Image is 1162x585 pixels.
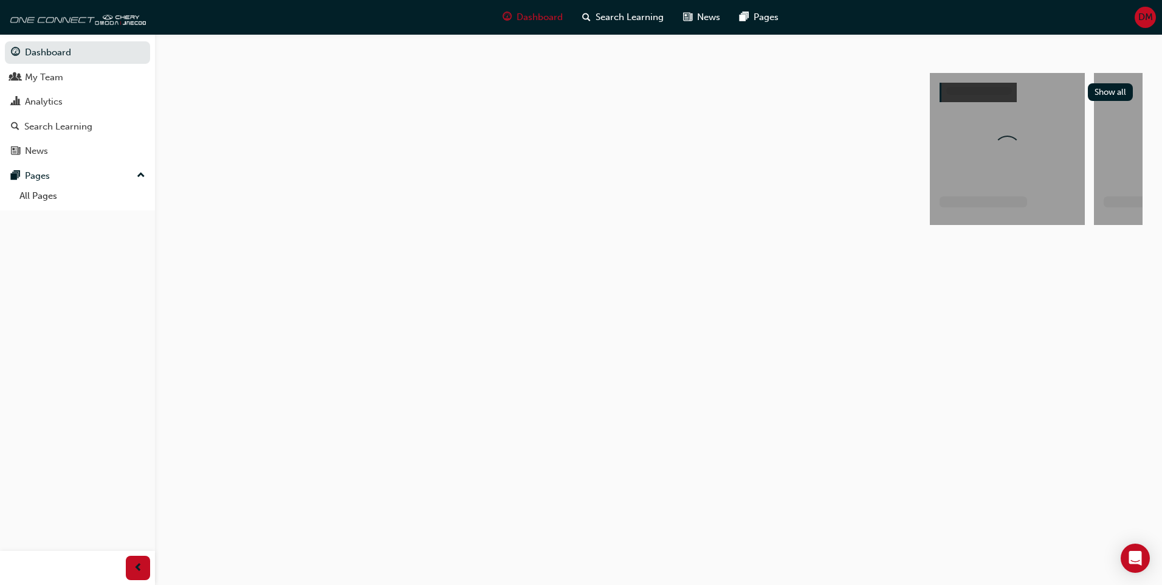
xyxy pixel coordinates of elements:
[940,83,1133,102] a: Show all
[134,561,143,576] span: prev-icon
[25,169,50,183] div: Pages
[24,120,92,134] div: Search Learning
[5,165,150,187] button: Pages
[517,10,563,24] span: Dashboard
[25,95,63,109] div: Analytics
[572,5,673,30] a: search-iconSearch Learning
[730,5,788,30] a: pages-iconPages
[11,72,20,83] span: people-icon
[5,39,150,165] button: DashboardMy TeamAnalyticsSearch LearningNews
[493,5,572,30] a: guage-iconDashboard
[5,91,150,113] a: Analytics
[5,116,150,138] a: Search Learning
[11,171,20,182] span: pages-icon
[683,10,692,25] span: news-icon
[5,66,150,89] a: My Team
[697,10,720,24] span: News
[11,146,20,157] span: news-icon
[15,187,150,206] a: All Pages
[25,144,48,158] div: News
[1135,7,1156,28] button: DM
[754,10,779,24] span: Pages
[1138,10,1153,24] span: DM
[596,10,664,24] span: Search Learning
[6,5,146,29] img: oneconnect
[11,97,20,108] span: chart-icon
[673,5,730,30] a: news-iconNews
[1121,544,1150,573] div: Open Intercom Messenger
[137,168,145,184] span: up-icon
[740,10,749,25] span: pages-icon
[11,122,19,133] span: search-icon
[1088,83,1133,101] button: Show all
[582,10,591,25] span: search-icon
[5,140,150,162] a: News
[503,10,512,25] span: guage-icon
[5,41,150,64] a: Dashboard
[11,47,20,58] span: guage-icon
[25,71,63,85] div: My Team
